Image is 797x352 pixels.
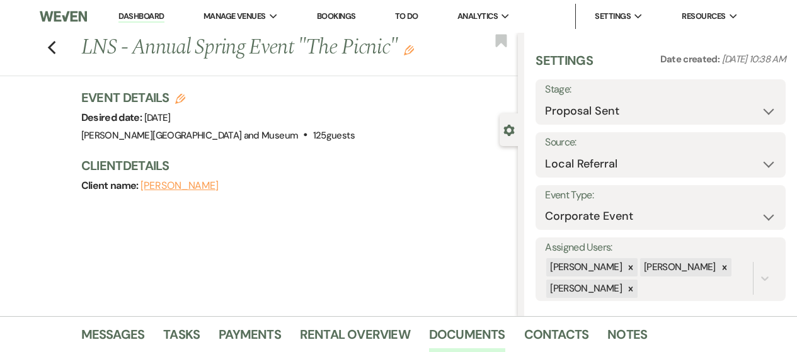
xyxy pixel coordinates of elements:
[144,111,171,124] span: [DATE]
[313,129,355,142] span: 125 guests
[607,324,647,352] a: Notes
[722,53,786,65] span: [DATE] 10:38 AM
[317,11,356,21] a: Bookings
[40,3,86,30] img: Weven Logo
[140,181,219,191] button: [PERSON_NAME]
[163,324,200,352] a: Tasks
[682,10,725,23] span: Resources
[545,133,776,152] label: Source:
[429,324,505,352] a: Documents
[219,324,281,352] a: Payments
[546,258,624,276] div: [PERSON_NAME]
[595,10,631,23] span: Settings
[81,129,299,142] span: [PERSON_NAME][GEOGRAPHIC_DATA] and Museum
[118,11,164,23] a: Dashboard
[640,258,718,276] div: [PERSON_NAME]
[204,10,266,23] span: Manage Venues
[546,280,624,298] div: [PERSON_NAME]
[536,52,593,79] h3: Settings
[300,324,410,352] a: Rental Overview
[545,81,776,99] label: Stage:
[404,44,414,55] button: Edit
[81,111,144,124] span: Desired date:
[395,11,418,21] a: To Do
[545,186,776,205] label: Event Type:
[81,157,506,174] h3: Client Details
[660,53,722,65] span: Date created:
[503,123,515,135] button: Close lead details
[457,10,498,23] span: Analytics
[81,33,426,63] h1: LNS - Annual Spring Event "The Picnic"
[81,179,141,192] span: Client name:
[524,324,589,352] a: Contacts
[81,89,355,106] h3: Event Details
[81,324,145,352] a: Messages
[545,239,776,257] label: Assigned Users:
